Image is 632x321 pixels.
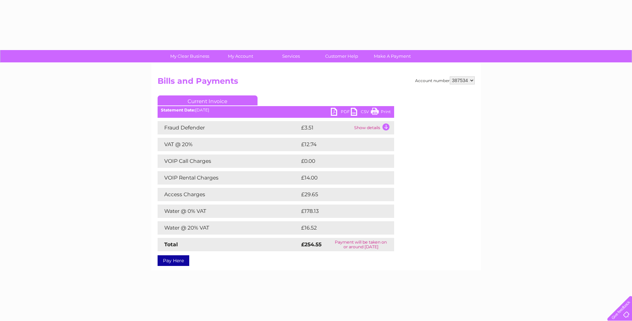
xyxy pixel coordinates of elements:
[300,154,379,168] td: £0.00
[161,107,195,112] b: Statement Date:
[158,154,300,168] td: VOIP Call Charges
[158,138,300,151] td: VAT @ 20%
[314,50,369,62] a: Customer Help
[371,108,391,117] a: Print
[264,50,318,62] a: Services
[158,188,300,201] td: Access Charges
[300,221,380,235] td: £16.52
[300,121,352,134] td: £3.51
[331,108,351,117] a: PDF
[158,171,300,185] td: VOIP Rental Charges
[300,171,380,185] td: £14.00
[300,188,381,201] td: £29.65
[158,255,189,266] a: Pay Here
[301,241,321,248] strong: £254.55
[300,205,381,218] td: £178.13
[164,241,178,248] strong: Total
[328,238,394,251] td: Payment will be taken on or around [DATE]
[213,50,268,62] a: My Account
[158,108,394,112] div: [DATE]
[365,50,420,62] a: Make A Payment
[300,138,380,151] td: £12.74
[162,50,217,62] a: My Clear Business
[158,76,475,89] h2: Bills and Payments
[158,121,300,134] td: Fraud Defender
[352,121,394,134] td: Show details
[351,108,371,117] a: CSV
[415,76,475,84] div: Account number
[158,221,300,235] td: Water @ 20% VAT
[158,205,300,218] td: Water @ 0% VAT
[158,95,258,105] a: Current Invoice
